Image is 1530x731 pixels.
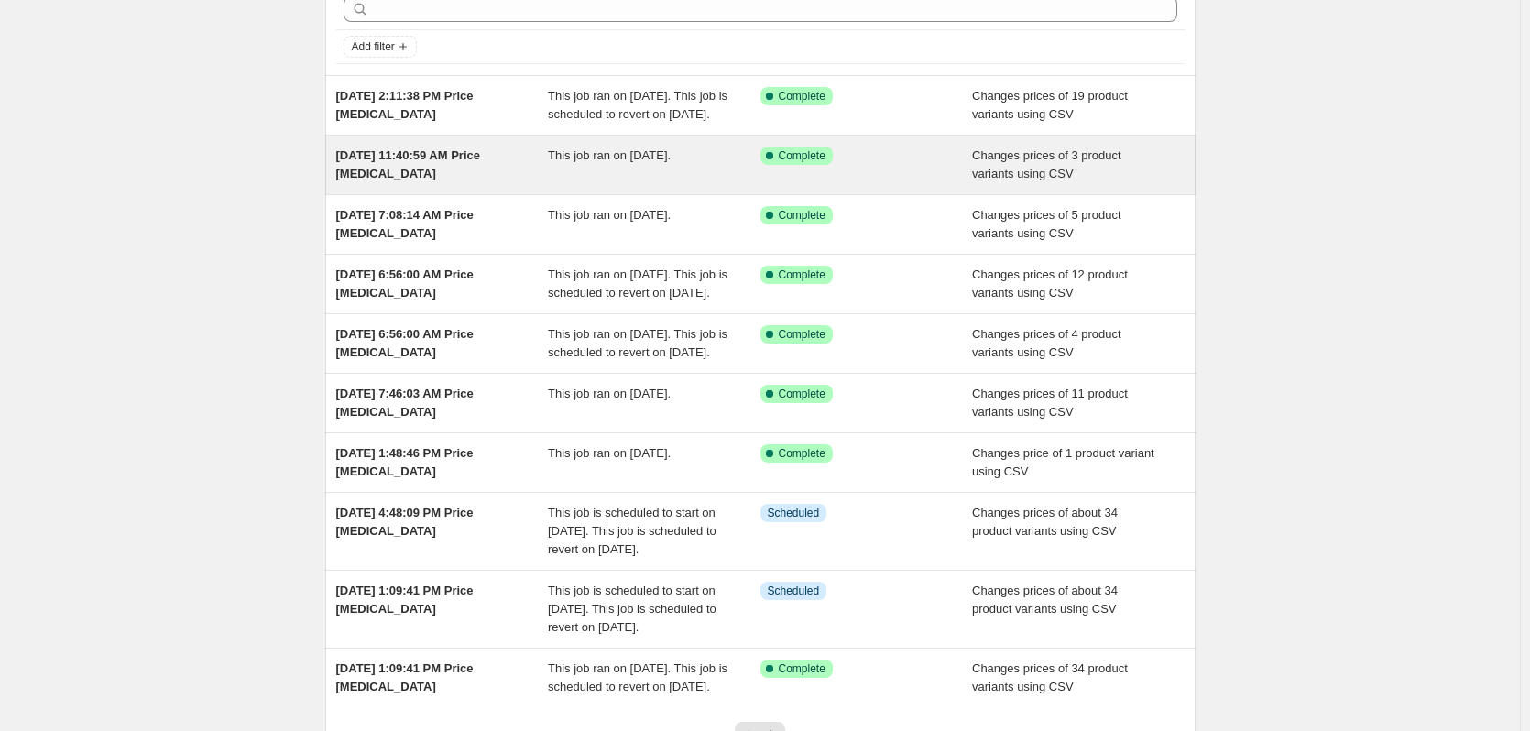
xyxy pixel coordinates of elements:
[779,208,825,223] span: Complete
[548,506,716,556] span: This job is scheduled to start on [DATE]. This job is scheduled to revert on [DATE].
[336,148,481,180] span: [DATE] 11:40:59 AM Price [MEDICAL_DATA]
[972,387,1128,419] span: Changes prices of 11 product variants using CSV
[352,39,395,54] span: Add filter
[972,327,1121,359] span: Changes prices of 4 product variants using CSV
[779,446,825,461] span: Complete
[972,267,1128,300] span: Changes prices of 12 product variants using CSV
[336,327,474,359] span: [DATE] 6:56:00 AM Price [MEDICAL_DATA]
[548,327,727,359] span: This job ran on [DATE]. This job is scheduled to revert on [DATE].
[779,661,825,676] span: Complete
[336,267,474,300] span: [DATE] 6:56:00 AM Price [MEDICAL_DATA]
[972,446,1154,478] span: Changes price of 1 product variant using CSV
[548,446,671,460] span: This job ran on [DATE].
[972,506,1118,538] span: Changes prices of about 34 product variants using CSV
[548,387,671,400] span: This job ran on [DATE].
[972,584,1118,616] span: Changes prices of about 34 product variants using CSV
[972,148,1121,180] span: Changes prices of 3 product variants using CSV
[972,208,1121,240] span: Changes prices of 5 product variants using CSV
[779,267,825,282] span: Complete
[548,584,716,634] span: This job is scheduled to start on [DATE]. This job is scheduled to revert on [DATE].
[779,89,825,104] span: Complete
[548,267,727,300] span: This job ran on [DATE]. This job is scheduled to revert on [DATE].
[336,584,474,616] span: [DATE] 1:09:41 PM Price [MEDICAL_DATA]
[972,89,1128,121] span: Changes prices of 19 product variants using CSV
[336,661,474,693] span: [DATE] 1:09:41 PM Price [MEDICAL_DATA]
[779,327,825,342] span: Complete
[779,148,825,163] span: Complete
[336,506,474,538] span: [DATE] 4:48:09 PM Price [MEDICAL_DATA]
[779,387,825,401] span: Complete
[548,148,671,162] span: This job ran on [DATE].
[548,208,671,222] span: This job ran on [DATE].
[548,89,727,121] span: This job ran on [DATE]. This job is scheduled to revert on [DATE].
[336,208,474,240] span: [DATE] 7:08:14 AM Price [MEDICAL_DATA]
[972,661,1128,693] span: Changes prices of 34 product variants using CSV
[344,36,417,58] button: Add filter
[336,89,474,121] span: [DATE] 2:11:38 PM Price [MEDICAL_DATA]
[768,506,820,520] span: Scheduled
[336,387,474,419] span: [DATE] 7:46:03 AM Price [MEDICAL_DATA]
[336,446,474,478] span: [DATE] 1:48:46 PM Price [MEDICAL_DATA]
[768,584,820,598] span: Scheduled
[548,661,727,693] span: This job ran on [DATE]. This job is scheduled to revert on [DATE].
